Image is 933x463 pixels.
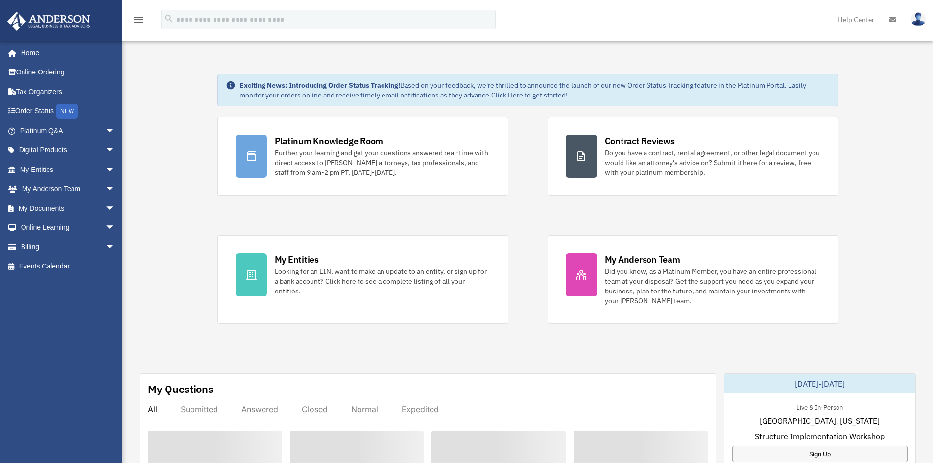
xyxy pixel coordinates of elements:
[164,13,174,24] i: search
[4,12,93,31] img: Anderson Advisors Platinum Portal
[548,117,838,196] a: Contract Reviews Do you have a contract, rental agreement, or other legal document you would like...
[302,404,328,414] div: Closed
[181,404,218,414] div: Submitted
[105,179,125,199] span: arrow_drop_down
[755,430,885,442] span: Structure Implementation Workshop
[7,257,130,276] a: Events Calendar
[605,253,680,266] div: My Anderson Team
[760,415,880,427] span: [GEOGRAPHIC_DATA], [US_STATE]
[789,401,851,412] div: Live & In-Person
[148,382,214,396] div: My Questions
[7,160,130,179] a: My Entitiesarrow_drop_down
[105,198,125,219] span: arrow_drop_down
[732,446,908,462] a: Sign Up
[275,253,319,266] div: My Entities
[7,218,130,238] a: Online Learningarrow_drop_down
[7,141,130,160] a: Digital Productsarrow_drop_down
[7,63,130,82] a: Online Ordering
[105,237,125,257] span: arrow_drop_down
[351,404,378,414] div: Normal
[7,179,130,199] a: My Anderson Teamarrow_drop_down
[724,374,915,393] div: [DATE]-[DATE]
[241,404,278,414] div: Answered
[275,267,490,296] div: Looking for an EIN, want to make an update to an entity, or sign up for a bank account? Click her...
[217,235,508,324] a: My Entities Looking for an EIN, want to make an update to an entity, or sign up for a bank accoun...
[402,404,439,414] div: Expedited
[148,404,157,414] div: All
[239,81,400,90] strong: Exciting News: Introducing Order Status Tracking!
[105,121,125,141] span: arrow_drop_down
[7,82,130,101] a: Tax Organizers
[605,267,820,306] div: Did you know, as a Platinum Member, you have an entire professional team at your disposal? Get th...
[275,135,383,147] div: Platinum Knowledge Room
[7,101,130,122] a: Order StatusNEW
[605,148,820,177] div: Do you have a contract, rental agreement, or other legal document you would like an attorney's ad...
[217,117,508,196] a: Platinum Knowledge Room Further your learning and get your questions answered real-time with dire...
[132,14,144,25] i: menu
[105,160,125,180] span: arrow_drop_down
[491,91,568,99] a: Click Here to get started!
[605,135,675,147] div: Contract Reviews
[911,12,926,26] img: User Pic
[105,141,125,161] span: arrow_drop_down
[548,235,838,324] a: My Anderson Team Did you know, as a Platinum Member, you have an entire professional team at your...
[7,198,130,218] a: My Documentsarrow_drop_down
[275,148,490,177] div: Further your learning and get your questions answered real-time with direct access to [PERSON_NAM...
[7,43,125,63] a: Home
[239,80,830,100] div: Based on your feedback, we're thrilled to announce the launch of our new Order Status Tracking fe...
[105,218,125,238] span: arrow_drop_down
[56,104,78,119] div: NEW
[7,121,130,141] a: Platinum Q&Aarrow_drop_down
[7,237,130,257] a: Billingarrow_drop_down
[132,17,144,25] a: menu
